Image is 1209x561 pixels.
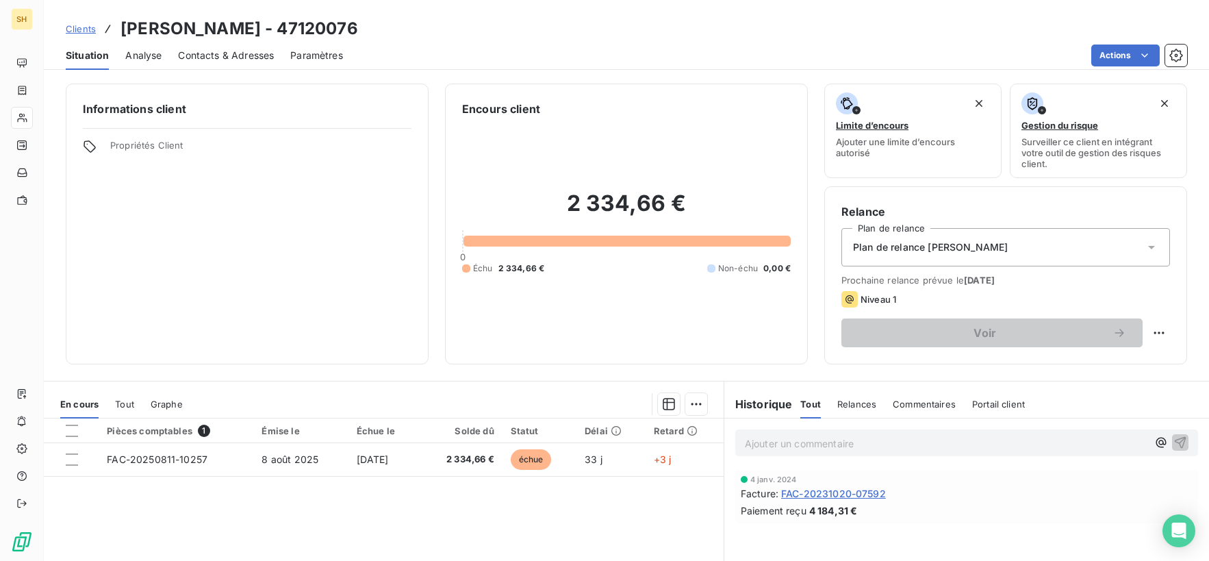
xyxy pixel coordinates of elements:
[462,101,540,117] h6: Encours client
[83,101,411,117] h6: Informations client
[511,449,552,470] span: échue
[66,49,109,62] span: Situation
[893,399,956,410] span: Commentaires
[718,262,758,275] span: Non-échu
[836,120,908,131] span: Limite d’encours
[511,425,569,436] div: Statut
[724,396,793,412] h6: Historique
[428,425,494,436] div: Solde dû
[107,425,245,437] div: Pièces comptables
[837,399,876,410] span: Relances
[66,22,96,36] a: Clients
[498,262,545,275] span: 2 334,66 €
[11,531,33,553] img: Logo LeanPay
[836,136,990,158] span: Ajouter une limite d’encours autorisé
[964,275,995,286] span: [DATE]
[972,399,1025,410] span: Portail client
[841,203,1170,220] h6: Relance
[585,453,602,465] span: 33 j
[357,425,411,436] div: Échue le
[741,503,806,518] span: Paiement reçu
[178,49,274,62] span: Contacts & Adresses
[654,425,715,436] div: Retard
[1162,514,1195,547] div: Open Intercom Messenger
[125,49,162,62] span: Analyse
[781,486,886,501] span: FAC-20231020-07592
[198,425,210,437] span: 1
[841,319,1143,347] button: Voir
[262,425,340,436] div: Émise le
[750,475,797,484] span: 4 janv. 2024
[473,262,493,275] span: Échu
[861,294,896,305] span: Niveau 1
[858,327,1112,338] span: Voir
[60,399,99,410] span: En cours
[763,262,791,275] span: 0,00 €
[11,8,33,30] div: SH
[585,425,637,436] div: Délai
[1010,84,1187,178] button: Gestion du risqueSurveiller ce client en intégrant votre outil de gestion des risques client.
[800,399,821,410] span: Tout
[428,453,494,466] span: 2 334,66 €
[741,486,778,501] span: Facture :
[66,23,96,34] span: Clients
[853,240,1008,254] span: Plan de relance [PERSON_NAME]
[107,453,207,465] span: FAC-20250811-10257
[262,453,318,465] span: 8 août 2025
[1021,136,1175,169] span: Surveiller ce client en intégrant votre outil de gestion des risques client.
[151,399,183,410] span: Graphe
[1021,120,1098,131] span: Gestion du risque
[110,140,411,159] span: Propriétés Client
[290,49,343,62] span: Paramètres
[115,399,134,410] span: Tout
[809,503,858,518] span: 4 184,31 €
[357,453,389,465] span: [DATE]
[460,251,466,262] span: 0
[462,190,791,231] h2: 2 334,66 €
[841,275,1170,286] span: Prochaine relance prévue le
[1091,45,1160,66] button: Actions
[120,16,358,41] h3: [PERSON_NAME] - 47120076
[654,453,672,465] span: +3 j
[824,84,1002,178] button: Limite d’encoursAjouter une limite d’encours autorisé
